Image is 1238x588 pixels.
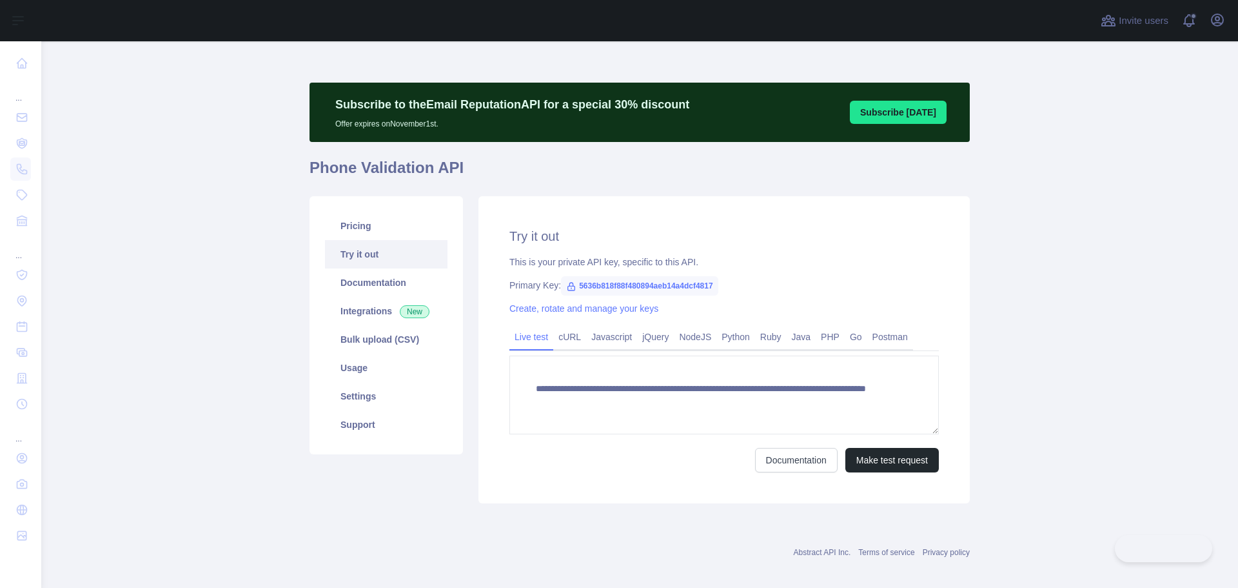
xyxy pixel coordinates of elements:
button: Invite users [1098,10,1171,31]
div: ... [10,418,31,444]
span: Invite users [1119,14,1168,28]
a: Live test [509,327,553,347]
a: Try it out [325,240,447,269]
a: cURL [553,327,586,347]
a: jQuery [637,327,674,347]
h2: Try it out [509,227,939,245]
a: Go [845,327,867,347]
span: 5636b818f88f480894aeb14a4dcf4817 [561,276,718,296]
a: Support [325,411,447,439]
a: Python [716,327,755,347]
div: ... [10,235,31,261]
a: Usage [325,354,447,382]
a: Ruby [755,327,787,347]
a: Javascript [586,327,637,347]
a: Java [787,327,816,347]
a: PHP [816,327,845,347]
a: NodeJS [674,327,716,347]
a: Postman [867,327,913,347]
a: Create, rotate and manage your keys [509,303,658,314]
a: Settings [325,382,447,411]
div: Primary Key: [509,279,939,292]
a: Pricing [325,212,447,240]
a: Integrations New [325,297,447,325]
h1: Phone Validation API [309,157,970,188]
a: Documentation [755,448,838,472]
button: Make test request [845,448,939,472]
div: This is your private API key, specific to this API. [509,256,939,269]
a: Bulk upload (CSV) [325,325,447,354]
div: ... [10,77,31,103]
iframe: Toggle Customer Support [1115,535,1212,562]
p: Offer expires on November 1st. [335,114,689,129]
a: Privacy policy [923,548,970,557]
a: Terms of service [858,548,914,557]
button: Subscribe [DATE] [850,101,947,124]
a: Documentation [325,269,447,297]
a: Abstract API Inc. [794,548,851,557]
p: Subscribe to the Email Reputation API for a special 30 % discount [335,96,689,114]
span: New [400,305,429,318]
